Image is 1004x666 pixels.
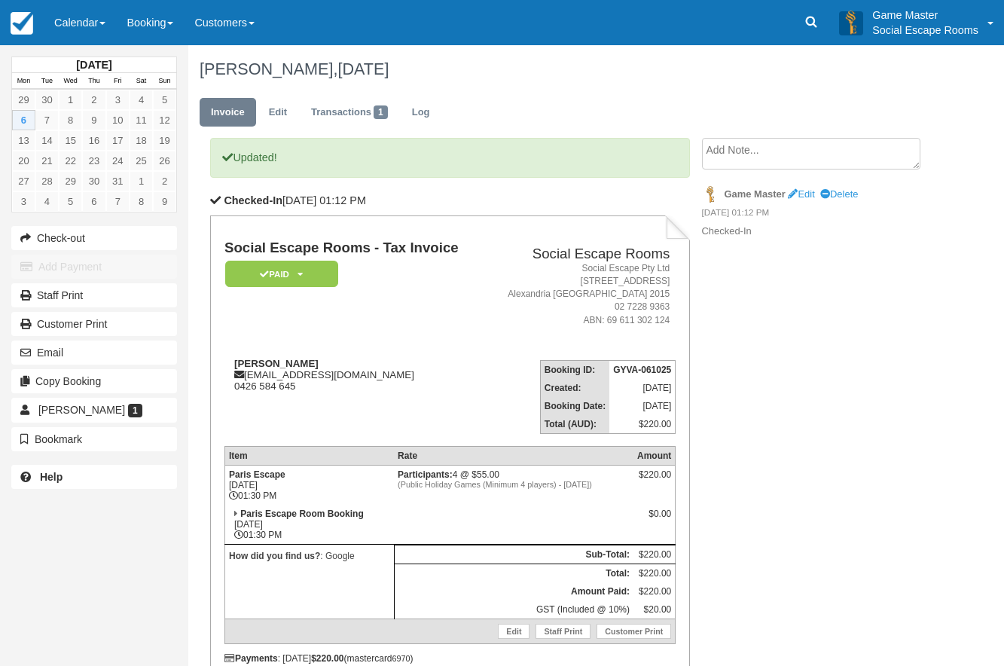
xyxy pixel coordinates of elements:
a: Customer Print [11,312,177,336]
address: Social Escape Pty Ltd [STREET_ADDRESS] Alexandria [GEOGRAPHIC_DATA] 2015 02 7228 9363 ABN: 69 611... [490,262,670,327]
button: Bookmark [11,427,177,451]
strong: Paris Escape [229,469,285,480]
a: 24 [106,151,130,171]
p: Game Master [872,8,978,23]
a: 7 [35,110,59,130]
td: $220.00 [633,564,676,582]
a: 20 [12,151,35,171]
p: Updated! [210,138,690,178]
strong: [DATE] [76,59,111,71]
strong: Payments [224,653,278,664]
a: 16 [82,130,105,151]
th: Sub-Total: [394,545,633,564]
p: : Google [229,548,390,564]
span: [DATE] [337,60,389,78]
a: 23 [82,151,105,171]
a: Delete [820,188,858,200]
th: Tue [35,73,59,90]
p: Checked-In [702,225,930,239]
span: [PERSON_NAME] [38,404,125,416]
a: 1 [130,171,153,191]
th: Amount [633,446,676,465]
a: 4 [130,90,153,110]
a: 29 [12,90,35,110]
td: $220.00 [633,545,676,564]
strong: Game Master [725,188,786,200]
button: Add Payment [11,255,177,279]
a: [PERSON_NAME] 1 [11,398,177,422]
a: 9 [82,110,105,130]
td: 4 @ $55.00 [394,465,633,505]
a: 19 [153,130,176,151]
th: Mon [12,73,35,90]
strong: [PERSON_NAME] [234,358,319,369]
a: 18 [130,130,153,151]
em: (Public Holiday Games (Minimum 4 players) - [DATE]) [398,480,630,489]
a: 22 [59,151,82,171]
a: Edit [788,188,814,200]
th: Amount Paid: [394,582,633,600]
em: Paid [225,261,338,287]
button: Copy Booking [11,369,177,393]
a: 28 [35,171,59,191]
a: 8 [130,191,153,212]
h1: Social Escape Rooms - Tax Invoice [224,240,484,256]
h2: Social Escape Rooms [490,246,670,262]
a: 31 [106,171,130,191]
a: 29 [59,171,82,191]
th: Thu [82,73,105,90]
a: 5 [59,191,82,212]
th: Total: [394,564,633,582]
a: 30 [35,90,59,110]
a: 15 [59,130,82,151]
button: Email [11,341,177,365]
a: Edit [258,98,298,127]
a: 6 [82,191,105,212]
a: 8 [59,110,82,130]
a: Staff Print [536,624,590,639]
strong: GYVA-061025 [613,365,671,375]
a: 17 [106,130,130,151]
th: Item [224,446,394,465]
em: [DATE] 01:12 PM [702,206,930,223]
div: $220.00 [637,469,671,492]
img: checkfront-main-nav-mini-logo.png [11,12,33,35]
a: 10 [106,110,130,130]
a: Log [401,98,441,127]
a: 7 [106,191,130,212]
th: Booking ID: [540,360,609,379]
th: Fri [106,73,130,90]
div: : [DATE] (mastercard ) [224,653,676,664]
th: Sat [130,73,153,90]
a: 25 [130,151,153,171]
td: $20.00 [633,600,676,619]
strong: $220.00 [311,653,343,664]
td: [DATE] [609,397,676,415]
a: 1 [59,90,82,110]
a: 9 [153,191,176,212]
strong: How did you find us? [229,551,320,561]
a: Customer Print [597,624,671,639]
div: $0.00 [637,509,671,531]
a: 5 [153,90,176,110]
td: [DATE] [609,379,676,397]
strong: Paris Escape Room Booking [240,509,363,519]
th: Booking Date: [540,397,609,415]
td: $220.00 [609,415,676,434]
span: 1 [374,105,388,119]
strong: Participants [398,469,453,480]
a: Edit [498,624,529,639]
a: 12 [153,110,176,130]
a: Staff Print [11,283,177,307]
a: 2 [153,171,176,191]
td: [DATE] 01:30 PM [224,465,394,505]
b: Checked-In [224,194,282,206]
p: [DATE] 01:12 PM [210,193,690,209]
span: 1 [128,404,142,417]
th: Wed [59,73,82,90]
a: Invoice [200,98,256,127]
th: Sun [153,73,176,90]
a: 14 [35,130,59,151]
td: GST (Included @ 10%) [394,600,633,619]
td: [DATE] 01:30 PM [224,505,394,545]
